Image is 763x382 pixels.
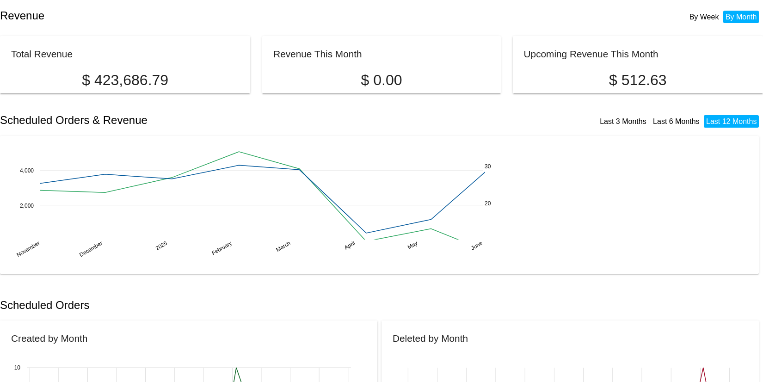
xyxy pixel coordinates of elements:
p: $ 512.63 [524,72,752,89]
a: Last 6 Months [653,117,700,125]
li: By Month [723,11,759,23]
text: 2025 [154,240,168,252]
p: $ 0.00 [273,72,490,89]
text: May [406,240,419,250]
text: 30 [485,163,491,170]
text: March [275,240,292,253]
h2: Revenue This Month [273,49,362,59]
p: $ 423,686.79 [11,72,239,89]
text: December [78,240,104,258]
h2: Total Revenue [11,49,73,59]
h2: Created by Month [11,333,87,344]
text: 4,000 [20,167,34,174]
text: February [210,240,233,256]
text: November [16,240,41,258]
text: 2,000 [20,203,34,209]
text: 10 [14,364,21,371]
text: June [470,240,484,251]
h2: Upcoming Revenue This Month [524,49,658,59]
h2: Deleted by Month [393,333,468,344]
a: Last 3 Months [600,117,646,125]
a: Last 12 Months [706,117,757,125]
text: 20 [485,200,491,207]
text: April [343,240,356,251]
li: By Week [687,11,721,23]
